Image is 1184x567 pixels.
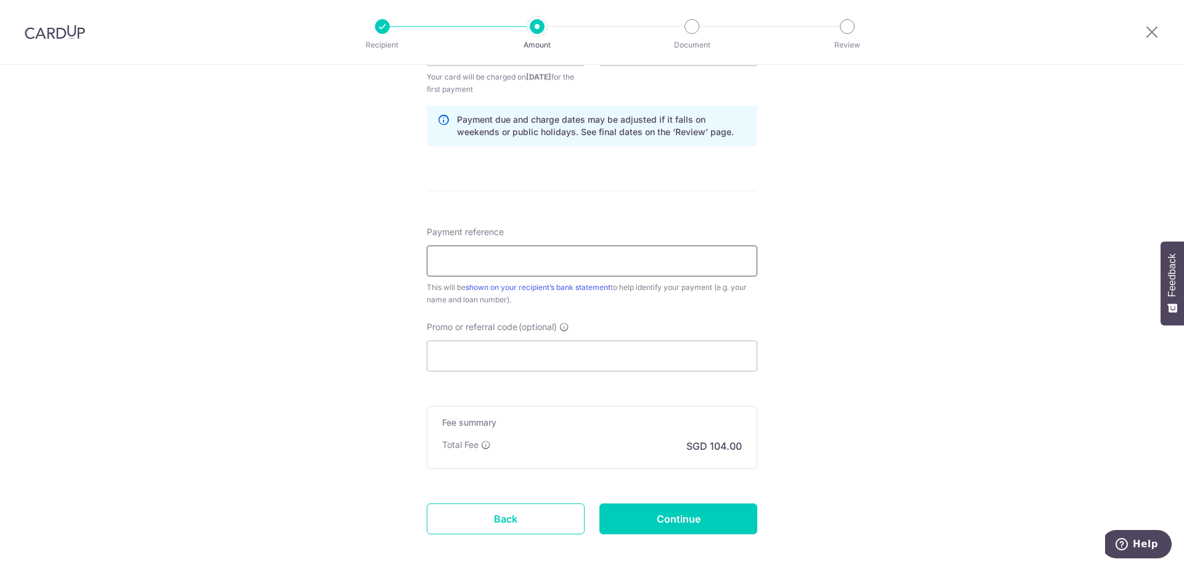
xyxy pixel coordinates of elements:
span: Promo or referral code [427,321,517,333]
img: CardUp [25,25,85,39]
span: [DATE] [526,72,551,81]
a: shown on your recipient’s bank statement [466,283,610,292]
a: Back [427,503,585,534]
span: Feedback [1167,254,1178,297]
p: SGD 104.00 [686,439,742,453]
p: Amount [491,39,583,51]
h5: Fee summary [442,416,742,429]
button: Feedback - Show survey [1161,241,1184,325]
span: Your card will be charged on [427,71,585,96]
p: Total Fee [442,439,479,451]
span: Payment reference [427,226,504,238]
span: (optional) [519,321,557,333]
input: Continue [599,503,757,534]
p: Review [802,39,893,51]
div: This will be to help identify your payment (e.g. your name and loan number). [427,281,757,306]
p: Document [646,39,738,51]
p: Recipient [337,39,428,51]
p: Payment due and charge dates may be adjusted if it falls on weekends or public holidays. See fina... [457,114,747,138]
iframe: Opens a widget where you can find more information [1105,530,1172,561]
